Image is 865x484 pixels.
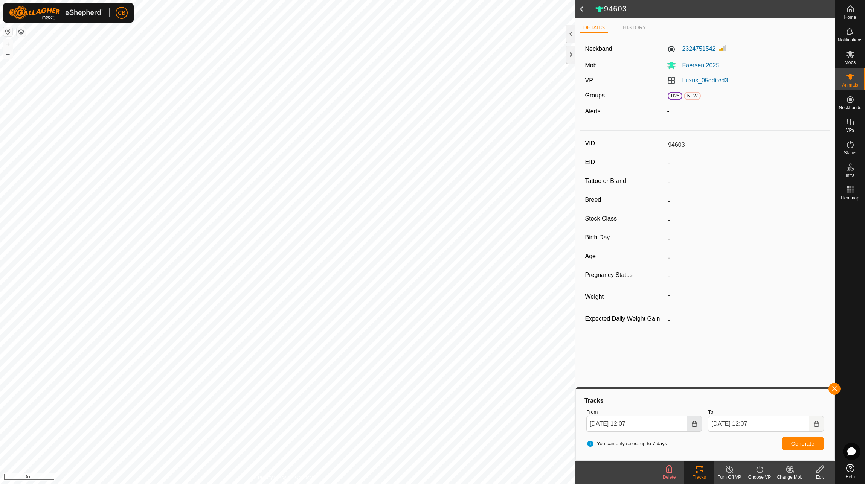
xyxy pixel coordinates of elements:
[687,416,702,432] button: Choose Date
[585,139,665,148] label: VID
[585,289,665,305] label: Weight
[295,474,317,481] a: Contact Us
[258,474,286,481] a: Privacy Policy
[586,408,702,416] label: From
[585,270,665,280] label: Pregnancy Status
[585,108,601,114] label: Alerts
[585,44,612,53] label: Neckband
[585,77,593,84] label: VP
[668,92,682,100] span: H25
[585,195,665,205] label: Breed
[845,475,855,479] span: Help
[844,151,856,155] span: Status
[684,92,701,100] span: NEW
[835,461,865,482] a: Help
[838,38,862,42] span: Notifications
[585,214,665,224] label: Stock Class
[585,251,665,261] label: Age
[714,474,744,481] div: Turn Off VP
[118,9,125,17] span: CB
[839,105,861,110] span: Neckbands
[663,475,676,480] span: Delete
[585,62,597,68] label: Mob
[676,62,719,68] span: Faersen 2025
[846,128,854,132] span: VPs
[719,43,728,52] img: Signal strength
[3,27,12,36] button: Reset Map
[3,40,12,49] button: +
[17,27,26,37] button: Map Layers
[841,196,859,200] span: Heatmap
[585,176,665,186] label: Tattoo or Brand
[9,6,103,20] img: Gallagher Logo
[805,474,835,481] div: Edit
[809,416,824,432] button: Choose Date
[682,77,728,84] a: Luxus_05edited3
[844,15,856,20] span: Home
[664,107,828,116] div: -
[845,60,856,65] span: Mobs
[684,474,714,481] div: Tracks
[583,396,827,405] div: Tracks
[845,173,854,178] span: Infra
[744,474,775,481] div: Choose VP
[775,474,805,481] div: Change Mob
[585,157,665,167] label: EID
[708,408,824,416] label: To
[580,24,608,33] li: DETAILS
[620,24,649,32] li: HISTORY
[842,83,858,87] span: Animals
[782,437,824,450] button: Generate
[595,4,835,14] h2: 94603
[791,441,815,447] span: Generate
[585,92,605,99] label: Groups
[586,440,667,447] span: You can only select up to 7 days
[585,314,665,324] label: Expected Daily Weight Gain
[3,49,12,58] button: –
[667,44,715,53] label: 2324751542
[585,233,665,242] label: Birth Day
